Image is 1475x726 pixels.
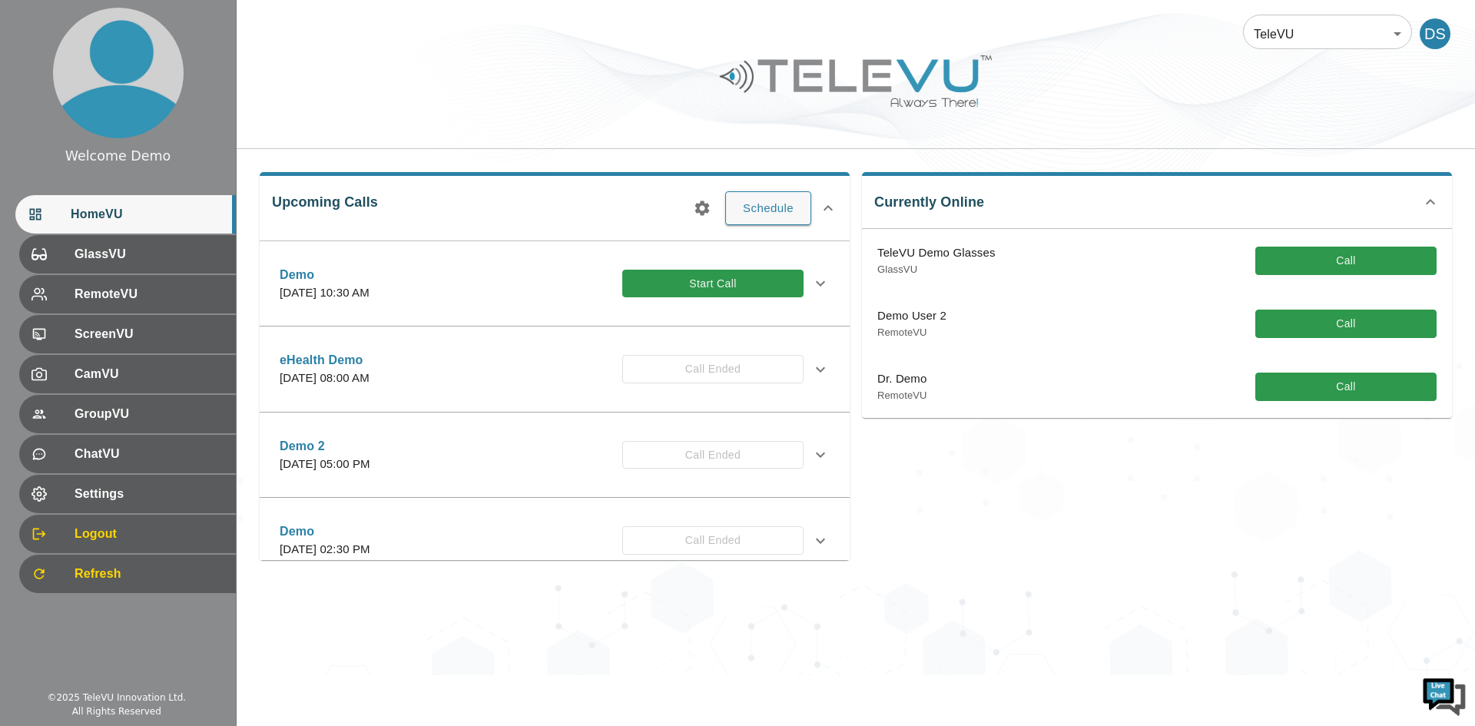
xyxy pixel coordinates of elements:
div: ChatVU [19,435,236,473]
div: Logout [19,515,236,553]
p: eHealth Demo [280,351,370,370]
button: Schedule [725,191,811,225]
p: Dr. Demo [877,370,927,388]
span: ScreenVU [75,325,224,343]
span: GlassVU [75,245,224,264]
p: Demo [280,266,370,284]
p: GlassVU [877,262,996,277]
textarea: Type your message and hit 'Enter' [8,419,293,473]
img: Chat Widget [1421,672,1467,718]
p: [DATE] 05:00 PM [280,456,370,473]
span: Refresh [75,565,224,583]
div: TeleVU [1243,12,1412,55]
p: [DATE] 08:00 AM [280,370,370,387]
div: DS [1420,18,1450,49]
p: [DATE] 10:30 AM [280,284,370,302]
button: Call [1255,310,1437,338]
img: profile.png [53,8,184,138]
div: HomeVU [15,195,236,234]
div: eHealth Demo[DATE] 08:00 AMCall Ended [267,342,842,396]
div: Welcome Demo [65,146,171,166]
div: ScreenVU [19,315,236,353]
div: Minimize live chat window [252,8,289,45]
div: Chat with us now [80,81,258,101]
button: Call [1255,373,1437,401]
p: TeleVU Demo Glasses [877,244,996,262]
p: RemoteVU [877,325,946,340]
span: Settings [75,485,224,503]
span: CamVU [75,365,224,383]
div: © 2025 TeleVU Innovation Ltd. [47,691,186,704]
button: Start Call [622,270,804,298]
img: d_736959983_company_1615157101543_736959983 [26,71,65,110]
div: CamVU [19,355,236,393]
button: Call [1255,247,1437,275]
div: RemoteVU [19,275,236,313]
p: Demo [280,522,370,541]
img: Logo [718,49,994,113]
p: RemoteVU [877,388,927,403]
div: Demo[DATE] 02:30 PMCall Ended [267,513,842,568]
div: GlassVU [19,235,236,273]
p: [DATE] 02:30 PM [280,541,370,559]
div: Settings [19,475,236,513]
div: GroupVU [19,395,236,433]
span: RemoteVU [75,285,224,303]
span: Logout [75,525,224,543]
span: We're online! [89,194,212,349]
div: All Rights Reserved [72,704,161,718]
div: Demo 2[DATE] 05:00 PMCall Ended [267,428,842,482]
p: Demo 2 [280,437,370,456]
p: Demo User 2 [877,307,946,325]
span: GroupVU [75,405,224,423]
div: Refresh [19,555,236,593]
span: HomeVU [71,205,224,224]
span: ChatVU [75,445,224,463]
div: Demo[DATE] 10:30 AMStart Call [267,257,842,311]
